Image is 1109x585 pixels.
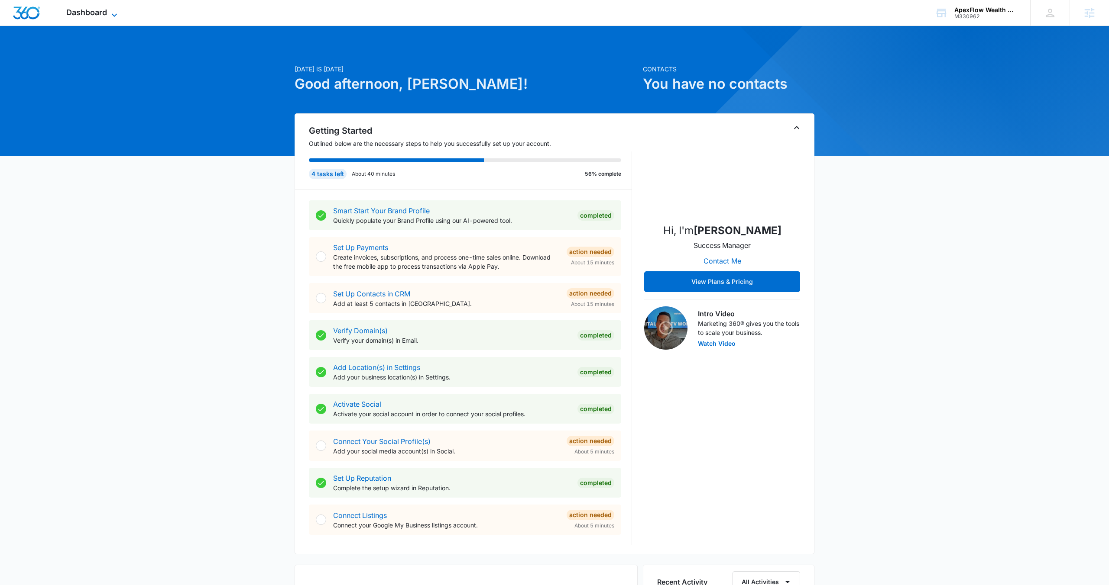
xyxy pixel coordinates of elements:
div: Keywords by Traffic [96,51,146,57]
img: Intro Video [644,306,687,350]
a: Verify Domain(s) [333,326,388,335]
div: Completed [577,478,614,488]
img: tab_keywords_by_traffic_grey.svg [86,50,93,57]
a: Set Up Contacts in CRM [333,289,410,298]
h3: Intro Video [698,309,800,319]
h2: Getting Started [309,124,632,137]
div: Completed [577,404,614,414]
span: Dashboard [66,8,107,17]
p: Quickly populate your Brand Profile using our AI-powered tool. [333,216,571,225]
div: Action Needed [567,247,614,257]
div: Action Needed [567,288,614,299]
p: Add your business location(s) in Settings. [333,373,571,382]
a: Connect Your Social Profile(s) [333,437,431,446]
p: Add at least 5 contacts in [GEOGRAPHIC_DATA]. [333,299,560,308]
p: Activate your social account in order to connect your social profiles. [333,409,571,418]
p: Verify your domain(s) in Email. [333,336,571,345]
div: Domain: [DOMAIN_NAME] [23,22,95,29]
div: account id [954,13,1018,19]
div: 4 tasks left [309,169,347,179]
p: Outlined below are the necessary steps to help you successfully set up your account. [309,139,632,148]
p: [DATE] is [DATE] [295,64,638,74]
div: account name [954,6,1018,13]
h1: You have no contacts [643,74,814,94]
strong: [PERSON_NAME] [694,224,781,237]
a: Connect Listings [333,511,387,520]
p: Add your social media account(s) in Social. [333,447,560,456]
div: Completed [577,210,614,221]
p: Marketing 360® gives you the tools to scale your business. [698,319,800,337]
h1: Good afternoon, [PERSON_NAME]! [295,74,638,94]
p: About 40 minutes [352,170,395,178]
a: Smart Start Your Brand Profile [333,206,430,215]
div: v 4.0.25 [24,14,42,21]
p: Create invoices, subscriptions, and process one-time sales online. Download the free mobile app t... [333,253,560,271]
p: 56% complete [585,170,621,178]
a: Set Up Payments [333,243,388,252]
button: Watch Video [698,341,736,347]
p: Success Manager [694,240,751,251]
div: Action Needed [567,436,614,446]
img: website_grey.svg [14,22,21,29]
button: Toggle Collapse [791,122,802,133]
img: Nicholas Geymann [679,129,765,216]
div: Action Needed [567,510,614,520]
p: Contacts [643,64,814,74]
div: Completed [577,330,614,341]
span: About 5 minutes [574,448,614,456]
div: Completed [577,367,614,377]
span: About 15 minutes [571,300,614,308]
button: Contact Me [695,251,750,271]
span: About 15 minutes [571,259,614,267]
img: tab_domain_overview_orange.svg [23,50,30,57]
a: Activate Social [333,400,381,408]
img: logo_orange.svg [14,14,21,21]
span: About 5 minutes [574,522,614,530]
a: Add Location(s) in Settings [333,363,420,372]
div: Domain Overview [33,51,78,57]
p: Complete the setup wizard in Reputation. [333,483,571,492]
a: Set Up Reputation [333,474,391,482]
p: Hi, I'm [663,223,781,238]
button: View Plans & Pricing [644,271,800,292]
p: Connect your Google My Business listings account. [333,521,560,530]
